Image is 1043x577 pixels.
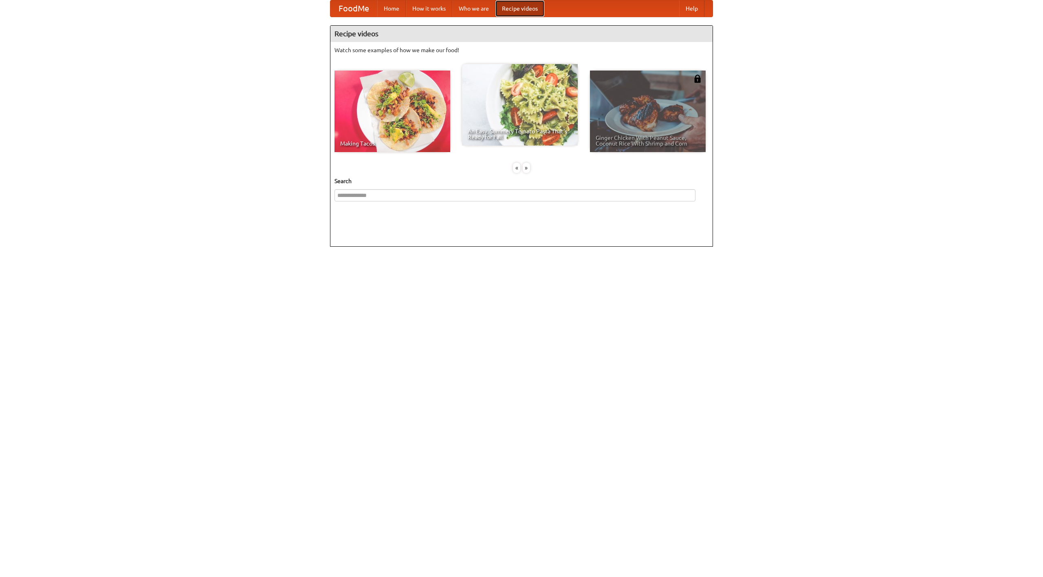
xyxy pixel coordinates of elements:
a: Who we are [452,0,495,17]
div: » [523,163,530,173]
a: How it works [406,0,452,17]
span: Making Tacos [340,141,444,146]
img: 483408.png [693,75,702,83]
a: Help [679,0,704,17]
a: Making Tacos [334,71,450,152]
h4: Recipe videos [330,26,713,42]
span: An Easy, Summery Tomato Pasta That's Ready for Fall [468,128,572,140]
a: Home [377,0,406,17]
a: Recipe videos [495,0,544,17]
a: FoodMe [330,0,377,17]
p: Watch some examples of how we make our food! [334,46,709,54]
a: An Easy, Summery Tomato Pasta That's Ready for Fall [462,64,578,146]
div: « [513,163,520,173]
h5: Search [334,177,709,185]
